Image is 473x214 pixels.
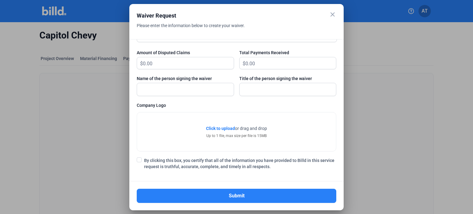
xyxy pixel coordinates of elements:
[137,50,234,56] div: Amount of Disputed Claims
[143,57,234,69] input: 0.00
[137,102,336,110] div: Company Logo
[206,126,235,131] span: Click to upload
[329,11,336,18] mat-icon: close
[239,75,337,82] div: Title of the person signing the waiver
[137,21,321,39] div: Please enter the information below to create your waiver.
[144,157,336,170] span: By clicking this box, you certify that all of the information you have provided to Billd in this ...
[235,125,267,131] span: or drag and drop
[137,189,336,203] button: Submit
[240,57,245,67] span: $
[245,57,336,69] input: 0.00
[239,50,337,56] div: Total Payments Received
[137,75,234,82] div: Name of the person signing the waiver
[206,133,267,139] div: Up to 1 file, max size per file is 15MB
[137,11,321,20] div: Waiver Request
[137,57,143,67] span: $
